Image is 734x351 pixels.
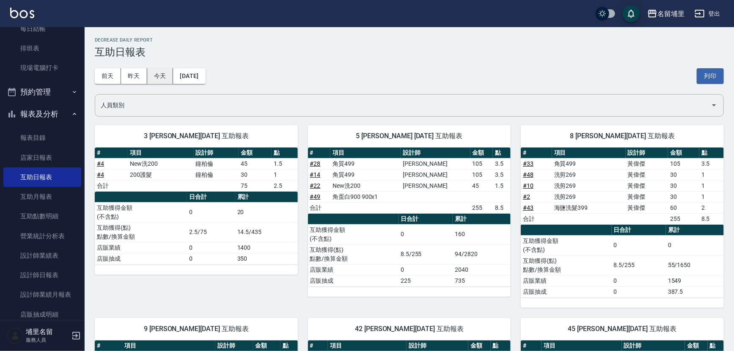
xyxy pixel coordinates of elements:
[399,214,453,225] th: 日合計
[187,192,235,203] th: 日合計
[699,213,724,224] td: 8.5
[147,68,173,84] button: 今天
[623,5,640,22] button: save
[470,202,493,213] td: 255
[699,180,724,191] td: 1
[707,98,721,112] button: Open
[552,191,626,202] td: 洗剪269
[310,160,321,167] a: #28
[3,19,81,39] a: 每日結帳
[330,191,401,202] td: 角蛋白900 900x1
[399,275,453,286] td: 225
[239,169,272,180] td: 30
[3,226,81,246] a: 營業統計分析表
[310,193,321,200] a: #49
[308,244,399,264] td: 互助獲得(點) 點數/換算金額
[668,191,699,202] td: 30
[95,148,298,192] table: a dense table
[173,68,205,84] button: [DATE]
[552,158,626,169] td: 角質499
[95,253,187,264] td: 店販抽成
[699,202,724,213] td: 2
[453,275,511,286] td: 735
[308,264,399,275] td: 店販業績
[121,68,147,84] button: 昨天
[521,286,611,297] td: 店販抽成
[3,81,81,103] button: 預約管理
[668,148,699,159] th: 金額
[668,180,699,191] td: 30
[3,128,81,148] a: 報表目錄
[187,202,235,222] td: 0
[330,148,401,159] th: 項目
[330,169,401,180] td: 角質499
[330,158,401,169] td: 角質499
[308,202,331,213] td: 合計
[521,213,552,224] td: 合計
[239,180,272,191] td: 75
[666,286,724,297] td: 387.5
[105,132,288,140] span: 3 [PERSON_NAME][DATE] 互助報表
[194,148,239,159] th: 設計師
[626,169,668,180] td: 黃偉傑
[401,180,470,191] td: [PERSON_NAME]
[310,182,321,189] a: #22
[552,169,626,180] td: 洗剪269
[521,235,611,255] td: 互助獲得金額 (不含點)
[26,328,69,336] h5: 埔里名留
[128,169,194,180] td: 200護髮
[128,148,194,159] th: 項目
[95,202,187,222] td: 互助獲得金額 (不含點)
[187,242,235,253] td: 0
[272,169,297,180] td: 1
[3,305,81,324] a: 店販抽成明細
[239,148,272,159] th: 金額
[99,98,707,113] input: 人員名稱
[3,103,81,125] button: 報表及分析
[453,214,511,225] th: 累計
[95,148,128,159] th: #
[453,264,511,275] td: 2040
[401,158,470,169] td: [PERSON_NAME]
[308,214,511,287] table: a dense table
[453,224,511,244] td: 160
[235,222,298,242] td: 14.5/435
[523,171,533,178] a: #48
[308,275,399,286] td: 店販抽成
[399,224,453,244] td: 0
[401,169,470,180] td: [PERSON_NAME]
[3,148,81,167] a: 店家日報表
[626,202,668,213] td: 黃偉傑
[523,204,533,211] a: #43
[552,148,626,159] th: 項目
[612,275,666,286] td: 0
[3,39,81,58] a: 排班表
[310,171,321,178] a: #14
[521,148,552,159] th: #
[95,37,724,43] h2: Decrease Daily Report
[3,285,81,304] a: 設計師業績月報表
[95,242,187,253] td: 店販業績
[493,169,511,180] td: 3.5
[399,244,453,264] td: 8.5/255
[470,148,493,159] th: 金額
[626,191,668,202] td: 黃偉傑
[666,275,724,286] td: 1549
[239,158,272,169] td: 45
[235,242,298,253] td: 1400
[666,225,724,236] th: 累計
[318,132,501,140] span: 5 [PERSON_NAME] [DATE] 互助報表
[187,253,235,264] td: 0
[668,213,699,224] td: 255
[626,180,668,191] td: 黃偉傑
[97,160,104,167] a: #4
[272,158,297,169] td: 1.5
[470,169,493,180] td: 105
[552,180,626,191] td: 洗剪269
[453,244,511,264] td: 94/2820
[521,275,611,286] td: 店販業績
[493,158,511,169] td: 3.5
[493,202,511,213] td: 8.5
[26,336,69,344] p: 服務人員
[691,6,724,22] button: 登出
